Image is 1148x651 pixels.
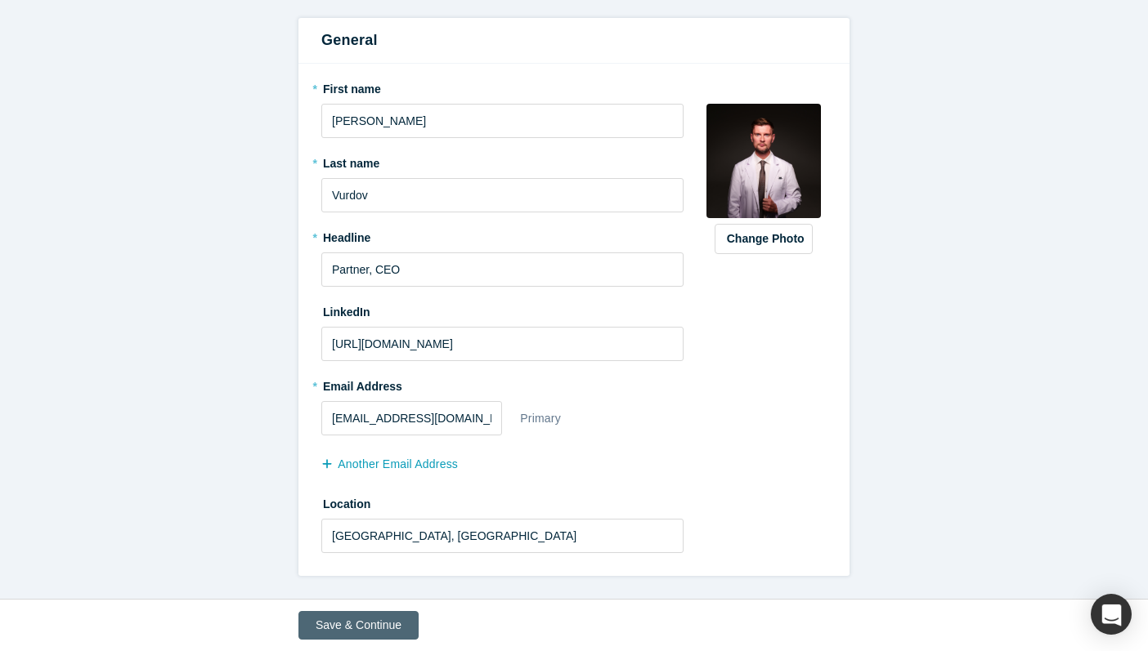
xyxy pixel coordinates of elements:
[321,490,684,513] label: Location
[321,149,684,172] label: Last name
[321,252,684,287] input: Partner, CEO
[706,104,821,218] img: Profile user default
[321,519,684,553] input: Enter a location
[321,224,684,247] label: Headline
[298,611,419,640] button: Save & Continue
[321,75,684,98] label: First name
[321,450,475,479] button: another Email Address
[715,224,813,254] button: Change Photo
[321,372,402,395] label: Email Address
[321,298,370,321] label: LinkedIn
[519,404,562,433] div: Primary
[321,29,827,51] h3: General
